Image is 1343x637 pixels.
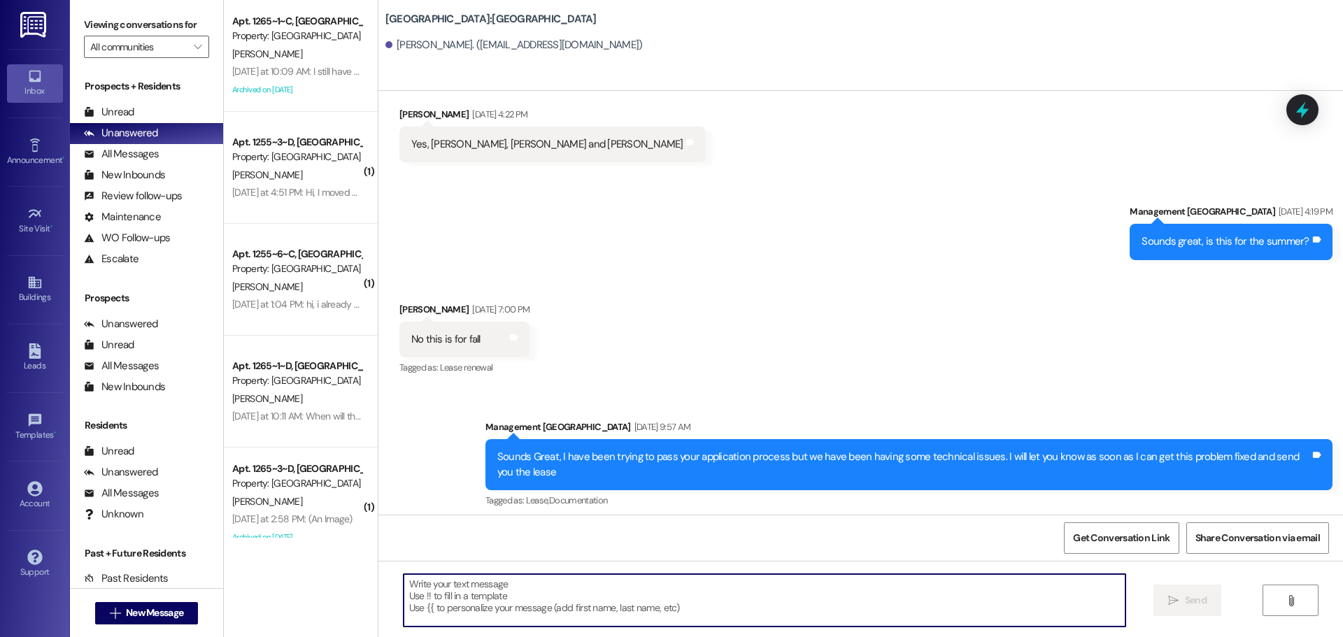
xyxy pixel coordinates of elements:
[126,606,183,620] span: New Message
[84,338,134,352] div: Unread
[84,571,169,586] div: Past Residents
[232,476,362,491] div: Property: [GEOGRAPHIC_DATA]
[70,418,223,433] div: Residents
[7,545,63,583] a: Support
[194,41,201,52] i: 
[1286,595,1296,606] i: 
[1142,234,1309,249] div: Sounds great, is this for the summer?
[411,332,481,347] div: No this is for fall
[231,81,363,99] div: Archived on [DATE]
[70,291,223,306] div: Prospects
[1130,204,1333,224] div: Management [GEOGRAPHIC_DATA]
[7,477,63,515] a: Account
[95,602,199,624] button: New Message
[1275,204,1333,219] div: [DATE] 4:19 PM
[20,12,49,38] img: ResiDesk Logo
[90,36,187,58] input: All communities
[232,14,362,29] div: Apt. 1265~1~C, [GEOGRAPHIC_DATA]
[399,357,530,378] div: Tagged as:
[1186,522,1329,554] button: Share Conversation via email
[7,202,63,240] a: Site Visit •
[232,373,362,388] div: Property: [GEOGRAPHIC_DATA]
[232,410,413,422] div: [DATE] at 10:11 AM: When will this happen by?
[1185,593,1207,608] span: Send
[232,29,362,43] div: Property: [GEOGRAPHIC_DATA]
[7,64,63,102] a: Inbox
[1168,595,1179,606] i: 
[231,529,363,546] div: Archived on [DATE]
[549,494,608,506] span: Documentation
[84,486,159,501] div: All Messages
[232,65,709,78] div: [DATE] at 10:09 AM: I still have my kitchen utensils in their cabinets and I am in another state ...
[232,48,302,60] span: [PERSON_NAME]
[440,362,493,373] span: Lease renewal
[232,262,362,276] div: Property: [GEOGRAPHIC_DATA]
[399,107,706,127] div: [PERSON_NAME]
[7,339,63,377] a: Leads
[232,150,362,164] div: Property: [GEOGRAPHIC_DATA]
[526,494,549,506] span: Lease ,
[84,359,159,373] div: All Messages
[84,465,158,480] div: Unanswered
[485,490,1333,510] div: Tagged as:
[84,444,134,459] div: Unread
[84,252,138,266] div: Escalate
[70,546,223,561] div: Past + Future Residents
[1064,522,1179,554] button: Get Conversation Link
[84,380,165,394] div: New Inbounds
[232,135,362,150] div: Apt. 1255~3~D, [GEOGRAPHIC_DATA]
[70,79,223,94] div: Prospects + Residents
[485,420,1333,439] div: Management [GEOGRAPHIC_DATA]
[232,392,302,405] span: [PERSON_NAME]
[84,168,165,182] div: New Inbounds
[62,153,64,163] span: •
[50,222,52,231] span: •
[84,231,170,245] div: WO Follow-ups
[84,126,158,141] div: Unanswered
[54,428,56,438] span: •
[7,408,63,446] a: Templates •
[84,14,209,36] label: Viewing conversations for
[232,280,302,293] span: [PERSON_NAME]
[232,169,302,181] span: [PERSON_NAME]
[232,298,708,310] div: [DATE] at 1:04 PM: hi, i already moved out but i think i left my vacuum there is there any way i ...
[385,38,643,52] div: [PERSON_NAME]. ([EMAIL_ADDRESS][DOMAIN_NAME])
[84,210,161,224] div: Maintenance
[232,513,353,525] div: [DATE] at 2:58 PM: (An Image)
[84,105,134,120] div: Unread
[232,495,302,508] span: [PERSON_NAME]
[84,189,182,203] div: Review follow-ups
[385,12,597,27] b: [GEOGRAPHIC_DATA]: [GEOGRAPHIC_DATA]
[1073,531,1170,545] span: Get Conversation Link
[84,317,158,331] div: Unanswered
[84,507,143,522] div: Unknown
[497,450,1310,480] div: Sounds Great, I have been trying to pass your application process but we have been having some te...
[84,147,159,162] div: All Messages
[469,107,527,122] div: [DATE] 4:22 PM
[232,359,362,373] div: Apt. 1265~1~D, [GEOGRAPHIC_DATA]
[1195,531,1320,545] span: Share Conversation via email
[469,302,530,317] div: [DATE] 7:00 PM
[631,420,691,434] div: [DATE] 9:57 AM
[411,137,683,152] div: Yes, [PERSON_NAME], [PERSON_NAME] and [PERSON_NAME]
[1153,585,1221,616] button: Send
[110,608,120,619] i: 
[7,271,63,308] a: Buildings
[232,247,362,262] div: Apt. 1255~6~C, [GEOGRAPHIC_DATA]
[232,461,362,476] div: Apt. 1265~3~D, [GEOGRAPHIC_DATA]
[399,302,530,322] div: [PERSON_NAME]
